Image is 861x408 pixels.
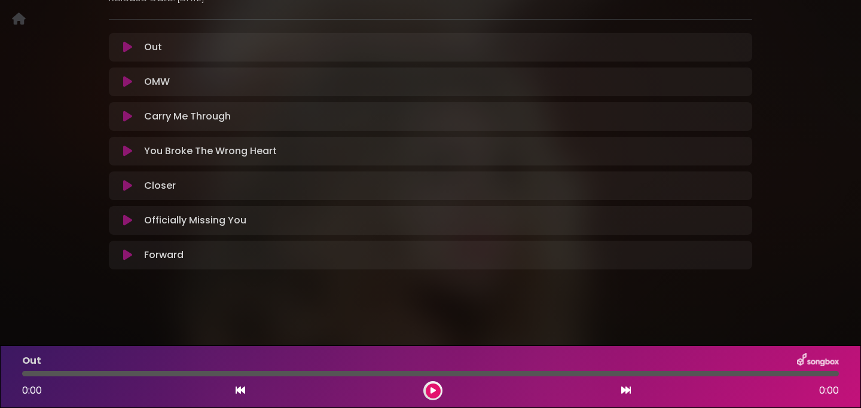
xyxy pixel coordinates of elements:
p: Officially Missing You [144,213,246,228]
p: Forward [144,248,184,262]
p: Carry Me Through [144,109,231,124]
p: Closer [144,179,176,193]
p: OMW [144,75,170,89]
p: You Broke The Wrong Heart [144,144,277,158]
p: Out [144,40,162,54]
